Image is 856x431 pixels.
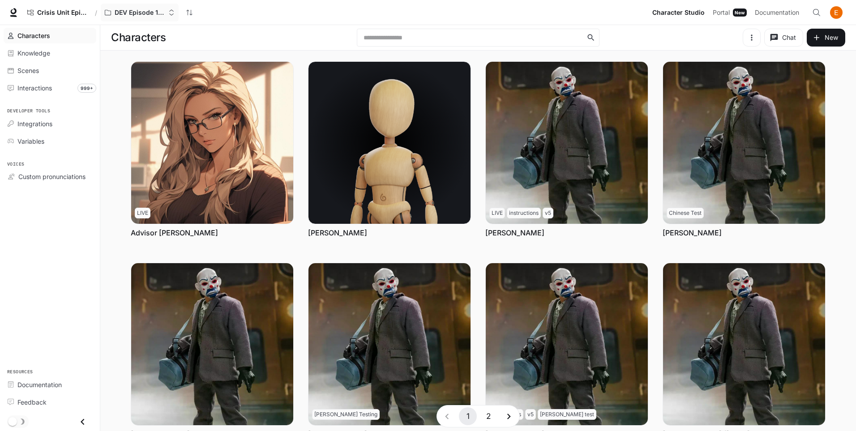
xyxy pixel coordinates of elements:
[17,48,50,58] span: Knowledge
[77,84,96,93] span: 999+
[18,172,86,181] span: Custom pronunciations
[459,407,477,425] button: page 1
[73,413,93,431] button: Close drawer
[37,9,87,17] span: Crisis Unit Episode 1
[4,80,96,96] a: Interactions
[751,4,806,21] a: Documentation
[131,263,293,425] img: Bryan Warren
[4,116,96,132] a: Integrations
[23,4,91,21] a: Crisis Unit Episode 1
[649,4,708,21] a: Character Studio
[4,45,96,61] a: Knowledge
[17,66,39,75] span: Scenes
[131,62,293,224] img: Advisor Clarke
[308,228,367,238] a: [PERSON_NAME]
[4,28,96,43] a: Characters
[17,83,52,93] span: Interactions
[308,263,471,425] img: Bryan Warren
[91,8,101,17] div: /
[733,9,747,17] div: New
[486,263,648,425] img: Bryan Warren (copy)
[4,63,96,78] a: Scenes
[111,29,166,47] h1: Characters
[830,6,843,19] img: User avatar
[17,31,50,40] span: Characters
[4,169,96,184] a: Custom pronunciations
[4,377,96,393] a: Documentation
[17,397,47,407] span: Feedback
[17,119,52,128] span: Integrations
[486,62,648,224] img: Bryan Warren
[479,407,497,425] button: Go to page 2
[663,263,825,425] img: Bryan Warren (June 04 Backup)
[663,62,825,224] img: Bryan Warren
[713,7,730,18] span: Portal
[808,4,826,21] button: Open Command Menu
[764,29,803,47] button: Chat
[101,4,179,21] button: Open workspace menu
[180,4,198,21] button: Sync workspaces
[4,394,96,410] a: Feedback
[709,4,750,21] a: PortalNew
[755,7,799,18] span: Documentation
[500,407,518,425] button: Go to next page
[652,7,705,18] span: Character Studio
[485,228,544,238] a: [PERSON_NAME]
[131,228,218,238] a: Advisor [PERSON_NAME]
[4,133,96,149] a: Variables
[17,137,44,146] span: Variables
[807,29,845,47] button: New
[115,9,165,17] p: DEV Episode 1 - Crisis Unit
[8,416,17,426] span: Dark mode toggle
[827,4,845,21] button: User avatar
[17,380,62,389] span: Documentation
[308,62,471,224] img: Alan Tiles
[437,405,520,427] nav: pagination navigation
[663,228,722,238] a: [PERSON_NAME]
